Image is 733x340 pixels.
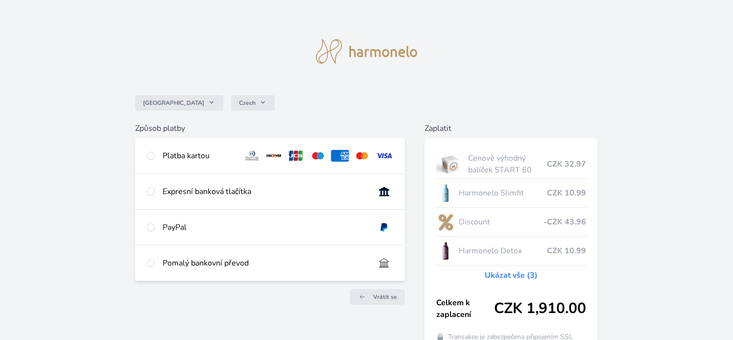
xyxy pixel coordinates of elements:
span: CZK 32.97 [547,158,586,170]
img: amex.svg [331,150,349,162]
img: maestro.svg [309,150,327,162]
img: onlineBanking_CZ.svg [375,186,393,197]
img: discover.svg [265,150,283,162]
button: Czech [231,95,275,111]
span: Discount [459,216,544,228]
img: visa.svg [375,150,393,162]
img: bankTransfer_IBAN.svg [375,257,393,269]
img: discount-lo.png [436,210,455,234]
div: PayPal [163,221,367,233]
span: Vrátit se [373,293,397,301]
span: -CZK 43.96 [544,216,586,228]
img: mc.svg [353,150,371,162]
a: Vrátit se [350,289,405,305]
span: Celkem k zaplacení [436,297,494,320]
span: Cenově výhodný balíček START 60 [468,152,547,176]
h6: Zaplatit [425,122,598,134]
div: Expresní banková tlačítka [163,186,367,197]
div: Pomalý bankovní převod [163,257,367,269]
span: Harmonelo Detox [459,245,547,257]
span: Harmonelo Slimfit [459,187,547,199]
img: paypal.svg [375,221,393,233]
h6: Způsob platby [135,122,405,134]
span: [GEOGRAPHIC_DATA] [143,99,204,107]
span: CZK 10.99 [547,187,586,199]
img: jcb.svg [287,150,305,162]
span: Czech [239,99,256,107]
a: Ukázat vše (3) [485,269,538,281]
div: Platba kartou [163,150,235,162]
img: diners.svg [243,150,261,162]
button: [GEOGRAPHIC_DATA] [135,95,223,111]
img: SLIMFIT_se_stinem_x-lo.jpg [436,181,455,205]
img: DETOX_se_stinem_x-lo.jpg [436,239,455,263]
span: CZK 10.99 [547,245,586,257]
img: start.jpg [436,152,464,176]
img: logo.svg [316,39,418,64]
span: CZK 1,910.00 [494,300,586,317]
